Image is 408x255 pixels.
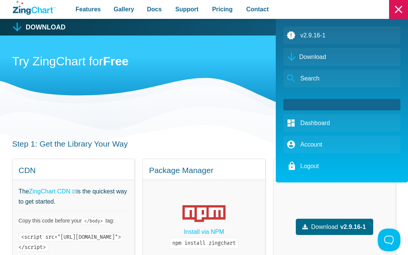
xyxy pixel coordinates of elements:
a: v2.9.16-1 [283,26,400,44]
iframe: Toggle Customer Support [378,229,400,251]
a: Dashboard [283,114,400,132]
span: Contact [246,4,269,14]
span: Download [299,52,326,62]
span: v2.9.16-1 [300,32,326,39]
span: Gallery [114,4,134,14]
a: Account [283,136,400,153]
nav: Secondary Navigation [283,26,400,88]
span: Pricing [212,4,232,14]
a: Download [283,48,400,66]
span: Docs [147,4,162,14]
span: Search [300,73,320,83]
span: Support [175,4,198,14]
span: Features [76,4,101,14]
